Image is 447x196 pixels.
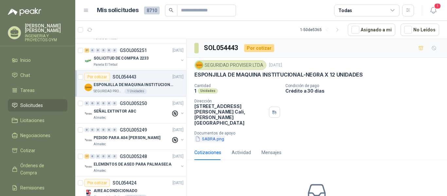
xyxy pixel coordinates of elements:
p: PEDIDO PARA A54 [PERSON_NAME] [94,135,160,141]
a: 11 0 0 0 0 0 GSOL005248[DATE] Company LogoELEMENTOS DE ASEO PARA PALMASECAAlmatec [84,152,185,173]
span: Cotizar [20,147,35,154]
a: Chat [8,69,67,81]
p: 1 [194,88,196,94]
p: Crédito a 30 días [285,88,444,94]
div: Cotizaciones [194,149,221,156]
h1: Mis solicitudes [97,6,139,15]
div: Actividad [232,149,251,156]
button: SABRA.png [194,135,225,142]
div: 0 [112,101,117,106]
p: [DATE] [172,100,184,107]
span: Tareas [20,87,35,94]
button: No Leídos [401,24,439,36]
div: 0 [90,101,95,106]
div: 0 [107,128,112,132]
a: Negociaciones [8,129,67,142]
div: 0 [101,154,106,159]
p: GSOL005251 [120,48,147,53]
a: 0 0 0 0 0 0 GSOL005249[DATE] Company LogoPEDIDO PARA A54 [PERSON_NAME]Almatec [84,126,185,147]
div: 0 [90,128,95,132]
p: Almatec [94,142,106,147]
p: SOL054424 [113,181,136,185]
p: ESPONJILLA DE MAQUINA INSTITUCIONAL-NEGRA X 12 UNIDADES [94,82,175,88]
p: ELEMENTOS DE ASEO PARA PALMASECA [94,161,171,168]
a: Solicitudes [8,99,67,112]
a: Órdenes de Compra [8,159,67,179]
span: Licitaciones [20,117,45,124]
a: 0 0 0 0 0 0 GSOL005250[DATE] Company LogoSEÑAL EXTINTOR ABCAlmatec [84,99,185,120]
p: [DATE] [172,47,184,54]
p: Documentos de apoyo [194,131,444,135]
div: SEGURIDAD PROVISER LTDA [194,60,266,70]
img: Company Logo [196,62,203,69]
div: 0 [96,154,100,159]
p: [DATE] [172,153,184,160]
p: SEÑAL EXTINTOR ABC [94,108,136,115]
div: 0 [96,48,100,53]
div: 1 - 50 de 5365 [300,25,343,35]
div: Mensajes [261,149,281,156]
div: Por cotizar [84,73,110,81]
p: [DATE] [172,127,184,133]
p: [DATE] [269,62,282,68]
div: Unidades [198,88,218,94]
div: 0 [107,154,112,159]
p: Condición de pago [285,83,444,88]
div: 0 [84,101,89,106]
h3: SOL054443 [204,43,239,53]
p: AIRE ACONDICIONADO [94,188,137,194]
div: 0 [101,128,106,132]
p: Almatec [94,115,106,120]
a: Inicio [8,54,67,66]
p: [PERSON_NAME] [PERSON_NAME] [25,24,67,33]
a: Licitaciones [8,114,67,127]
p: Panela El Trébol [94,62,117,67]
a: Tareas [8,84,67,97]
p: SEGURIDAD PROVISER LTDA [94,89,123,94]
a: Remisiones [8,182,67,194]
div: 0 [112,154,117,159]
span: Solicitudes [20,102,43,109]
div: Todas [338,7,352,14]
button: 1 [427,5,439,16]
div: 11 [84,154,89,159]
p: Dirección [194,99,266,103]
p: INGENIERIA Y PROYECTOS OYM [25,34,67,42]
p: [DATE] [172,180,184,186]
span: 1 [434,3,441,9]
div: Por cotizar [244,44,274,52]
img: Company Logo [84,57,92,65]
p: ESPONJILLA DE MAQUINA INSTITUCIONAL-NEGRA X 12 UNIDADES [194,71,363,78]
div: 0 [96,101,100,106]
div: 0 [101,48,106,53]
div: 0 [90,154,95,159]
span: Remisiones [20,184,45,191]
p: Cantidad [194,83,280,88]
a: Cotizar [8,144,67,157]
div: 0 [112,128,117,132]
div: Por cotizar [84,179,110,187]
a: Por cotizarSOL054443[DATE] Company LogoESPONJILLA DE MAQUINA INSTITUCIONAL-NEGRA X 12 UNIDADESSEG... [75,70,186,97]
p: GSOL005248 [120,154,147,159]
p: SOLICITUD DE COMPRA 2233 [94,55,149,62]
span: Órdenes de Compra [20,162,61,176]
div: 21 [84,48,89,53]
img: Company Logo [84,110,92,118]
img: Company Logo [84,136,92,144]
span: Negociaciones [20,132,50,139]
p: SOL054443 [113,75,136,79]
img: Logo peakr [8,8,41,16]
div: 0 [112,48,117,53]
p: GSOL005249 [120,128,147,132]
p: [STREET_ADDRESS][PERSON_NAME] Cali , [PERSON_NAME][GEOGRAPHIC_DATA] [194,103,266,126]
span: Inicio [20,57,31,64]
div: 1 Unidades [124,89,147,94]
button: Asignado a mi [348,24,395,36]
img: Company Logo [84,83,92,91]
p: [DATE] [172,74,184,80]
span: Chat [20,72,30,79]
p: Almatec [94,168,106,173]
span: 8710 [144,7,160,14]
p: GSOL005250 [120,101,147,106]
div: 0 [107,101,112,106]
